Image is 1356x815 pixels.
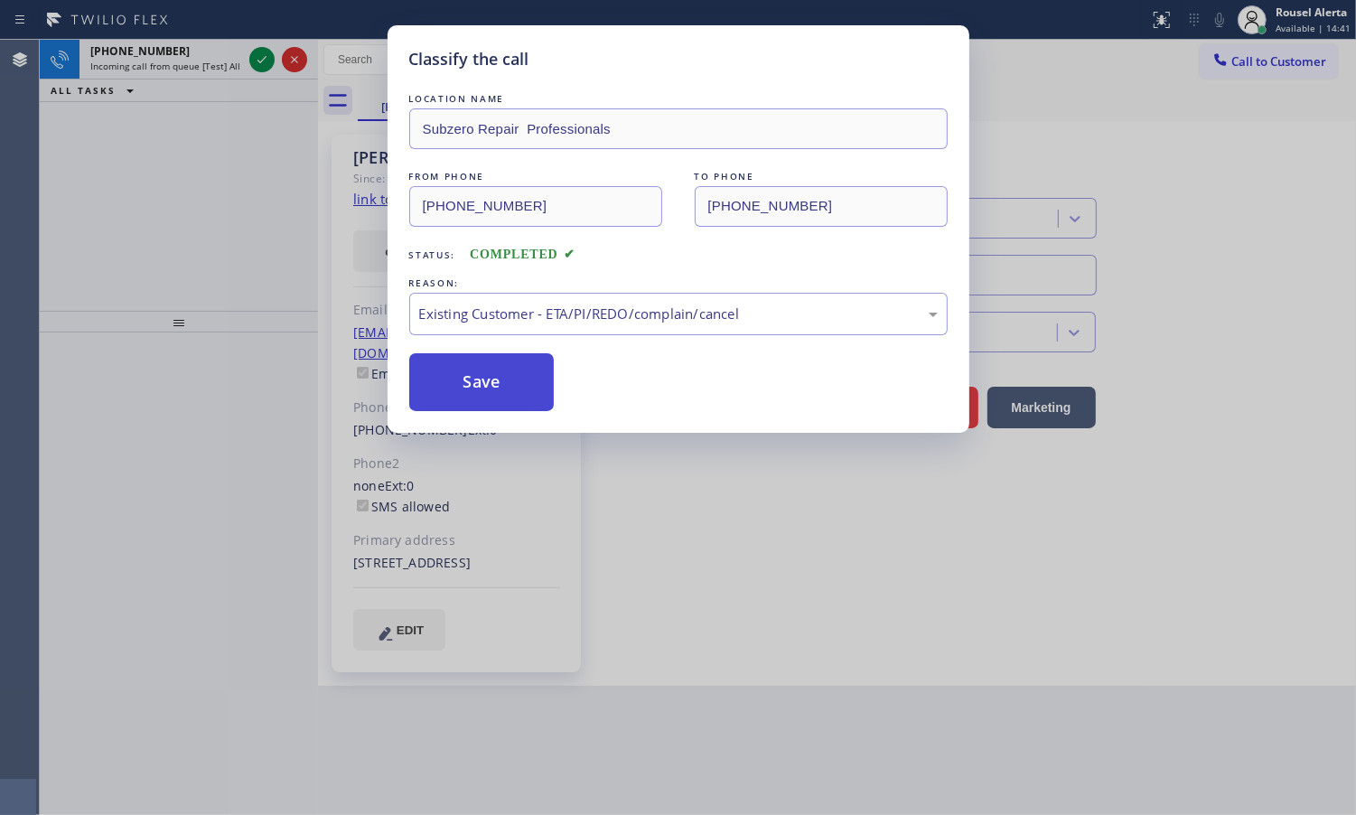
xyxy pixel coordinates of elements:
span: Status: [409,248,456,261]
div: FROM PHONE [409,167,662,186]
h5: Classify the call [409,47,529,71]
div: Existing Customer - ETA/PI/REDO/complain/cancel [419,304,938,324]
button: Save [409,353,555,411]
input: From phone [409,186,662,227]
input: To phone [695,186,948,227]
div: LOCATION NAME [409,89,948,108]
span: COMPLETED [470,248,575,261]
div: TO PHONE [695,167,948,186]
div: REASON: [409,274,948,293]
